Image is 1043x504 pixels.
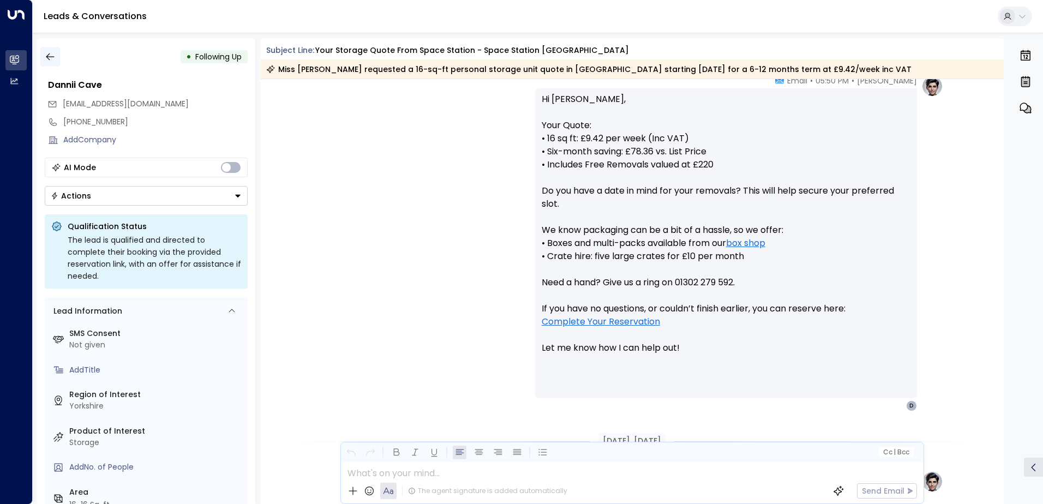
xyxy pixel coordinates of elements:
label: Area [69,487,243,498]
div: Button group with a nested menu [45,186,248,206]
div: Storage [69,437,243,448]
div: The agent signature is added automatically [408,486,567,496]
span: [EMAIL_ADDRESS][DOMAIN_NAME] [63,98,189,109]
div: • [186,47,191,67]
span: Cc Bcc [883,448,909,456]
div: D [906,400,917,411]
button: Undo [344,446,358,459]
button: Actions [45,186,248,206]
span: | [894,448,896,456]
span: Subject Line: [266,45,314,56]
div: Miss [PERSON_NAME] requested a 16-sq-ft personal storage unit quote in [GEOGRAPHIC_DATA] starting... [266,64,912,75]
a: box shop [726,237,765,250]
img: profile-logo.png [921,75,943,97]
div: AI Mode [64,162,96,173]
span: 05:50 PM [816,75,849,86]
span: • [852,75,854,86]
div: AddNo. of People [69,461,243,473]
span: danniicave98@gmail.com [63,98,189,110]
div: Dannii Cave [48,79,248,92]
img: profile-logo.png [921,471,943,493]
div: Your storage quote from Space Station - Space Station [GEOGRAPHIC_DATA] [315,45,629,56]
a: Complete Your Reservation [542,315,660,328]
button: Cc|Bcc [878,447,913,458]
label: Product of Interest [69,425,243,437]
div: [PHONE_NUMBER] [63,116,248,128]
a: Leads & Conversations [44,10,147,22]
div: Not given [69,339,243,351]
span: Following Up [195,51,242,62]
span: Email [787,75,807,86]
div: AddCompany [63,134,248,146]
label: SMS Consent [69,328,243,339]
span: [PERSON_NAME] [857,75,917,86]
div: Actions [51,191,91,201]
p: Qualification Status [68,221,241,232]
div: AddTitle [69,364,243,376]
span: • [810,75,813,86]
button: Redo [363,446,377,459]
div: The lead is qualified and directed to complete their booking via the provided reservation link, w... [68,234,241,282]
p: Hi [PERSON_NAME], Your Quote: • 16 sq ft: £9.42 per week (Inc VAT) • Six-month saving: £78.36 vs.... [542,93,910,368]
label: Region of Interest [69,389,243,400]
div: Yorkshire [69,400,243,412]
div: [DATE], [DATE] [598,433,666,449]
div: Lead Information [50,305,122,317]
